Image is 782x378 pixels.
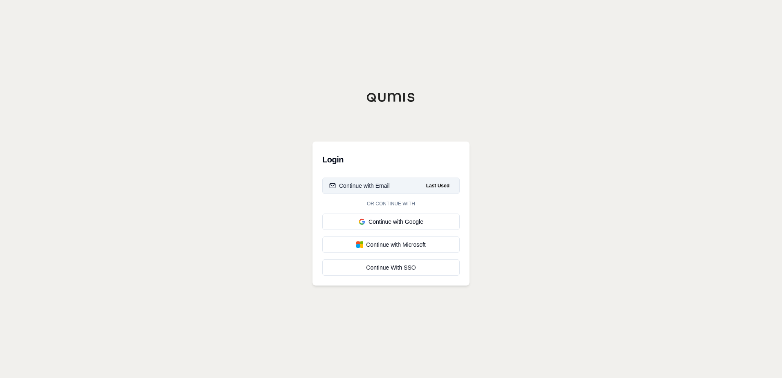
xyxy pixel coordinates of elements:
span: Last Used [423,181,453,191]
h3: Login [322,151,460,168]
button: Continue with Google [322,214,460,230]
button: Continue with Microsoft [322,236,460,253]
div: Continue with Google [329,218,453,226]
a: Continue With SSO [322,259,460,276]
div: Continue With SSO [329,263,453,272]
div: Continue with Microsoft [329,241,453,249]
span: Or continue with [364,200,418,207]
div: Continue with Email [329,182,390,190]
img: Qumis [366,92,416,102]
button: Continue with EmailLast Used [322,178,460,194]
